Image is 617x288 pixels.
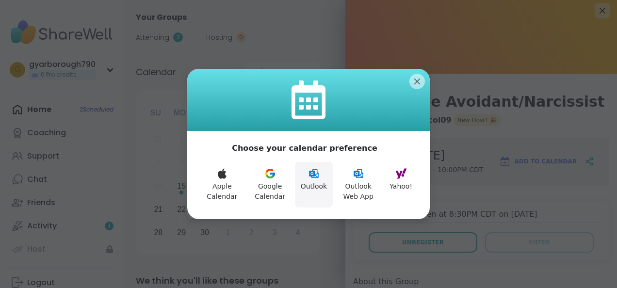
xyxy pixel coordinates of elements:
[333,162,384,208] button: Outlook Web App
[199,162,245,208] button: Apple Calendar
[245,162,295,208] button: Google Calendar
[232,143,377,154] p: Choose your calendar preference
[295,162,333,208] button: Outlook
[384,162,418,208] button: Yahoo!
